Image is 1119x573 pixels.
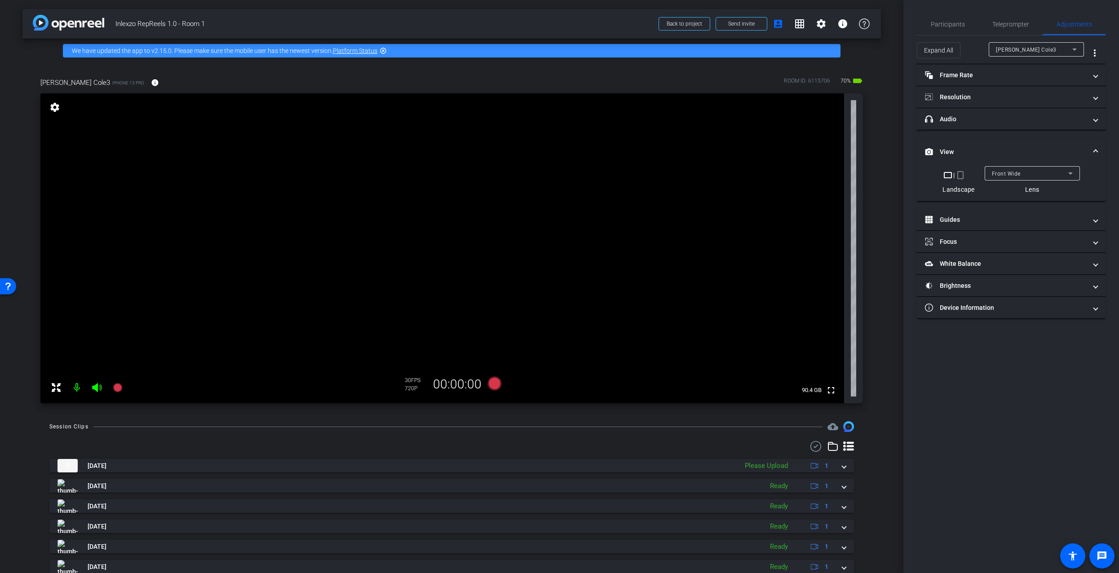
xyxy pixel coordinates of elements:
[49,479,854,493] mat-expansion-panel-header: thumb-nail[DATE]Ready1
[942,170,974,181] div: |
[925,281,1087,291] mat-panel-title: Brightness
[917,209,1106,230] mat-expansion-panel-header: Guides
[765,501,792,511] div: Ready
[799,385,825,396] span: 90.4 GB
[924,42,953,59] span: Expand All
[931,21,965,27] span: Participants
[917,253,1106,274] mat-expansion-panel-header: White Balance
[88,502,106,511] span: [DATE]
[825,562,828,572] span: 1
[825,542,828,551] span: 1
[992,171,1021,177] span: Front Wide
[942,170,953,181] mat-icon: crop_landscape
[925,93,1087,102] mat-panel-title: Resolution
[427,377,487,392] div: 00:00:00
[825,461,828,471] span: 1
[88,562,106,572] span: [DATE]
[57,499,78,513] img: thumb-nail
[88,542,106,551] span: [DATE]
[49,102,61,113] mat-icon: settings
[827,421,838,432] mat-icon: cloud_upload
[63,44,840,57] div: We have updated the app to v2.15.0. Please make sure the mobile user has the newest version.
[659,17,710,31] button: Back to project
[765,562,792,572] div: Ready
[765,521,792,532] div: Ready
[837,18,848,29] mat-icon: info
[917,42,960,58] button: Expand All
[843,421,854,432] img: Session clips
[380,47,387,54] mat-icon: highlight_off
[49,459,854,472] mat-expansion-panel-header: thumb-nail[DATE]Please Upload1
[917,275,1106,296] mat-expansion-panel-header: Brightness
[816,18,827,29] mat-icon: settings
[925,115,1087,124] mat-panel-title: Audio
[825,481,828,491] span: 1
[827,421,838,432] span: Destinations for your clips
[825,502,828,511] span: 1
[925,147,1087,157] mat-panel-title: View
[917,166,1106,201] div: View
[740,461,792,471] div: Please Upload
[40,78,110,88] span: [PERSON_NAME] Cole3
[942,185,974,194] div: Landscape
[57,520,78,533] img: thumb-nail
[88,522,106,531] span: [DATE]
[57,459,78,472] img: thumb-nail
[49,540,854,553] mat-expansion-panel-header: thumb-nail[DATE]Ready1
[917,137,1106,166] mat-expansion-panel-header: View
[917,297,1106,318] mat-expansion-panel-header: Device Information
[49,520,854,533] mat-expansion-panel-header: thumb-nail[DATE]Ready1
[33,15,104,31] img: app-logo
[773,18,783,29] mat-icon: account_box
[151,79,159,87] mat-icon: info
[411,377,420,383] span: FPS
[57,540,78,553] img: thumb-nail
[917,86,1106,108] mat-expansion-panel-header: Resolution
[49,499,854,513] mat-expansion-panel-header: thumb-nail[DATE]Ready1
[88,461,106,471] span: [DATE]
[925,215,1087,225] mat-panel-title: Guides
[333,47,377,54] a: Platform Status
[784,77,830,90] div: ROOM ID: 6115706
[88,481,106,491] span: [DATE]
[826,385,836,396] mat-icon: fullscreen
[405,385,427,392] div: 720P
[405,377,427,384] div: 30
[794,18,805,29] mat-icon: grid_on
[839,74,852,88] span: 70%
[1084,42,1106,64] button: More Options for Adjustments Panel
[925,303,1087,313] mat-panel-title: Device Information
[852,75,863,86] mat-icon: battery_std
[1089,48,1100,58] mat-icon: more_vert
[115,15,653,33] span: Inlexzo RepReels 1.0 - Room 1
[765,481,792,491] div: Ready
[1097,551,1107,561] mat-icon: message
[825,522,828,531] span: 1
[925,237,1087,247] mat-panel-title: Focus
[925,71,1087,80] mat-panel-title: Frame Rate
[917,108,1106,130] mat-expansion-panel-header: Audio
[1057,21,1092,27] span: Adjustments
[917,64,1106,86] mat-expansion-panel-header: Frame Rate
[1067,551,1078,561] mat-icon: accessibility
[765,542,792,552] div: Ready
[996,47,1057,53] span: [PERSON_NAME] Cole3
[57,479,78,493] img: thumb-nail
[667,21,702,27] span: Back to project
[992,21,1029,27] span: Teleprompter
[112,79,144,86] span: iPhone 15 Pro
[955,170,966,181] mat-icon: crop_portrait
[917,231,1106,252] mat-expansion-panel-header: Focus
[728,20,755,27] span: Send invite
[716,17,767,31] button: Send invite
[49,422,88,431] div: Session Clips
[925,259,1087,269] mat-panel-title: White Balance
